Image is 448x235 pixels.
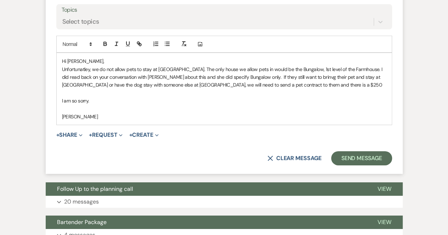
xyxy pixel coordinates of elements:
span: View [378,218,391,226]
p: [PERSON_NAME] [62,113,386,121]
p: 20 messages [64,197,99,206]
p: I am so sorry. [62,97,386,105]
span: + [56,132,59,138]
button: Send Message [331,151,392,165]
button: View [366,182,403,196]
button: Create [129,132,158,138]
span: Bartender Package [57,218,107,226]
button: Clear message [267,155,321,161]
button: Request [89,132,123,138]
span: + [89,132,92,138]
button: Follow Up to the planning call [46,182,366,196]
button: View [366,216,403,229]
div: Select topics [62,17,99,27]
label: Topics [62,5,387,15]
p: Unfortunatley, we do not allow pets to stay at [GEOGRAPHIC_DATA]. The only house we allow pets in... [62,65,386,89]
span: View [378,185,391,193]
button: Share [56,132,83,138]
button: 20 messages [46,196,403,208]
span: Follow Up to the planning call [57,185,133,193]
span: + [129,132,132,138]
button: Bartender Package [46,216,366,229]
p: Hi [PERSON_NAME], [62,57,386,65]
